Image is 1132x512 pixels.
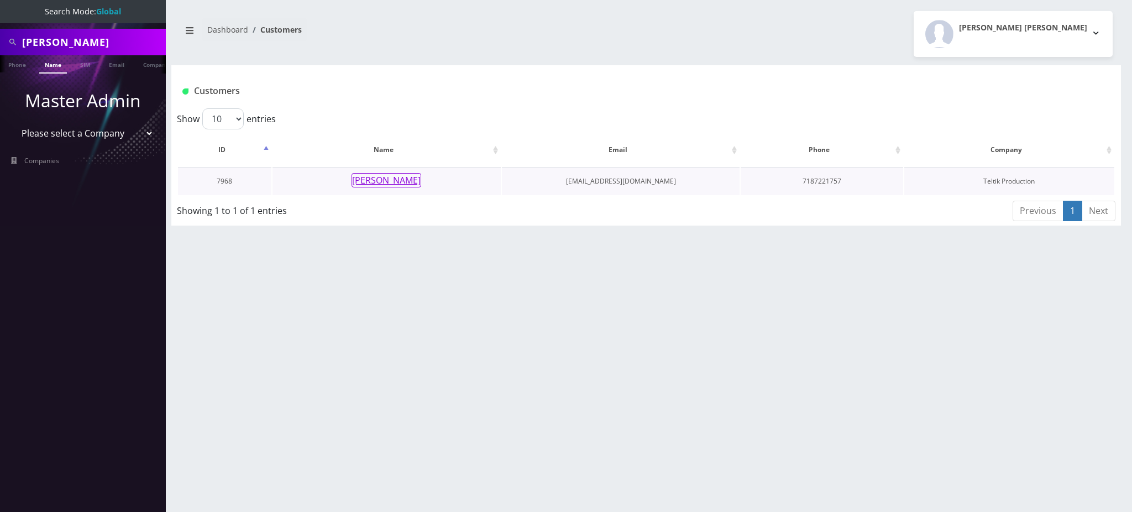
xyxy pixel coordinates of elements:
a: Previous [1013,201,1063,221]
li: Customers [248,24,302,35]
a: Company [138,55,175,72]
input: Search All Companies [22,32,163,53]
a: SIM [75,55,96,72]
td: 7968 [178,167,271,195]
th: Phone: activate to sort column ascending [741,134,903,166]
h2: [PERSON_NAME] [PERSON_NAME] [959,23,1087,33]
a: Name [39,55,67,74]
a: Dashboard [207,24,248,35]
div: Showing 1 to 1 of 1 entries [177,200,560,217]
th: ID: activate to sort column descending [178,134,271,166]
label: Show entries [177,108,276,129]
span: Search Mode: [45,6,121,17]
button: [PERSON_NAME] [352,173,421,187]
a: 1 [1063,201,1082,221]
a: Phone [3,55,32,72]
td: Teltik Production [904,167,1114,195]
td: 7187221757 [741,167,903,195]
select: Showentries [202,108,244,129]
a: Next [1082,201,1115,221]
strong: Global [96,6,121,17]
th: Company: activate to sort column ascending [904,134,1114,166]
nav: breadcrumb [180,18,638,50]
button: [PERSON_NAME] [PERSON_NAME] [914,11,1113,57]
a: Email [103,55,130,72]
h1: Customers [182,86,952,96]
th: Email: activate to sort column ascending [502,134,740,166]
th: Name: activate to sort column ascending [272,134,501,166]
td: [EMAIL_ADDRESS][DOMAIN_NAME] [502,167,740,195]
span: Companies [24,156,59,165]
